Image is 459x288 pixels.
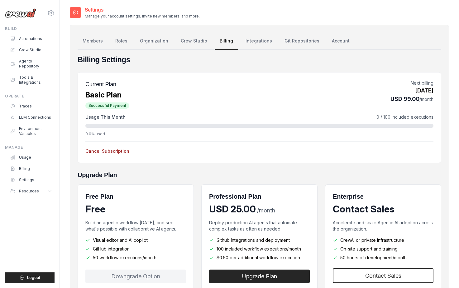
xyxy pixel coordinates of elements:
[78,33,108,50] a: Members
[7,34,55,44] a: Automations
[85,237,186,243] li: Visual editor and AI copilot
[110,33,132,50] a: Roles
[85,114,126,120] span: Usage This Month
[7,164,55,174] a: Billing
[333,255,433,261] li: 50 hours of development/month
[5,272,55,283] button: Logout
[85,203,186,215] div: Free
[85,255,186,261] li: 50 workflow executions/month
[78,55,441,65] h4: Billing Settings
[85,6,200,14] h2: Settings
[85,148,129,154] button: Cancel Subscription
[85,90,129,100] p: Basic Plan
[176,33,212,50] a: Crew Studio
[209,203,256,215] span: USD 25.00
[5,26,55,31] div: Build
[7,175,55,185] a: Settings
[85,220,186,232] p: Build an agentic workflow [DATE], and see what's possible with collaborative AI agents.
[209,246,310,252] li: 100 included workflow executions/month
[257,206,275,215] span: /month
[209,220,310,232] p: Deploy production AI agents that automate complex tasks as often as needed.
[5,94,55,99] div: Operate
[209,255,310,261] li: $0.50 per additional workflow execution
[419,97,433,102] span: /month
[280,33,324,50] a: Git Repositories
[333,203,433,215] div: Contact Sales
[85,80,129,89] h5: Current Plan
[376,114,433,120] span: 0 / 100 included executions
[7,152,55,162] a: Usage
[209,270,310,283] button: Upgrade Plan
[333,246,433,252] li: On-site support and training
[215,33,238,50] a: Billing
[5,8,36,18] img: Logo
[85,102,129,109] span: Successful Payment
[333,192,433,201] h6: Enterprise
[85,14,200,19] p: Manage your account settings, invite new members, and more.
[7,45,55,55] a: Crew Studio
[27,275,40,280] span: Logout
[85,270,186,283] div: Downgrade Option
[78,171,441,179] h5: Upgrade Plan
[7,56,55,71] a: Agents Repository
[333,268,433,283] a: Contact Sales
[19,189,39,194] span: Resources
[7,186,55,196] button: Resources
[85,192,113,201] h6: Free Plan
[135,33,173,50] a: Organization
[241,33,277,50] a: Integrations
[7,72,55,87] a: Tools & Integrations
[5,145,55,150] div: Manage
[7,124,55,139] a: Environment Variables
[390,86,433,95] p: [DATE]
[390,80,433,86] p: Next billing
[85,132,105,137] span: 0.0% used
[390,95,433,103] p: USD 99.00
[327,33,355,50] a: Account
[209,237,310,243] li: Github Integrations and deployment
[7,112,55,122] a: LLM Connections
[85,246,186,252] li: GitHub integration
[7,101,55,111] a: Traces
[333,220,433,232] p: Accelerate and scale Agentic AI adoption across the organization.
[209,192,261,201] h6: Professional Plan
[333,237,433,243] li: CrewAI or private infrastructure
